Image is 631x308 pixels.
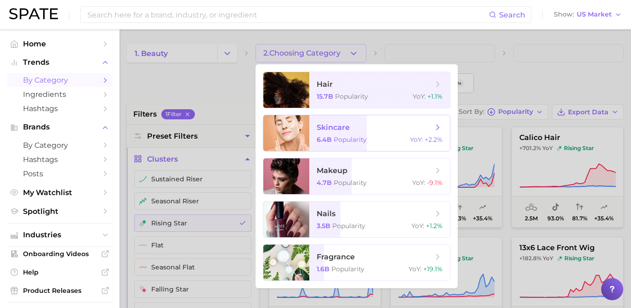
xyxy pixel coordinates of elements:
input: Search here for a brand, industry, or ingredient [86,7,489,22]
span: fragrance [317,252,355,261]
span: YoY : [413,92,426,101]
span: Popularity [331,265,364,273]
span: +1.2% [426,222,443,230]
span: YoY : [410,135,423,144]
span: My Watchlist [23,188,97,197]
a: Help [7,265,112,279]
span: +2.2% [425,135,443,144]
span: Product Releases [23,286,97,295]
span: hair [317,80,333,89]
span: 3.5b [317,222,330,230]
span: Ingredients [23,90,97,99]
span: by Category [23,76,97,84]
button: ShowUS Market [551,9,624,21]
span: 4.7b [317,179,332,187]
span: Hashtags [23,104,97,113]
span: Trends [23,58,97,67]
a: Ingredients [7,87,112,101]
a: by Category [7,73,112,87]
a: My Watchlist [7,185,112,200]
ul: 2.Choosing Category [256,64,458,288]
span: Industries [23,231,97,239]
span: -9.1% [427,179,443,187]
span: Hashtags [23,155,97,164]
a: Home [7,37,112,51]
span: Popularity [334,135,367,144]
span: Posts [23,169,97,178]
a: Product Releases [7,284,112,297]
span: Popularity [334,179,367,187]
span: makeup [317,166,347,175]
span: Show [554,12,574,17]
span: YoY : [411,222,424,230]
a: Posts [7,167,112,181]
span: Brands [23,123,97,131]
span: by Category [23,141,97,150]
span: Search [499,11,525,19]
span: 6.4b [317,135,332,144]
span: YoY : [412,179,425,187]
span: YoY : [409,265,421,273]
a: Hashtags [7,152,112,167]
span: Popularity [335,92,368,101]
a: Spotlight [7,204,112,218]
span: Onboarding Videos [23,250,97,258]
span: +1.1% [427,92,443,101]
span: +19.1% [423,265,443,273]
span: US Market [577,12,612,17]
a: Hashtags [7,101,112,116]
span: nails [317,209,335,218]
img: SPATE [9,8,58,19]
a: by Category [7,138,112,152]
span: Spotlight [23,207,97,216]
span: Help [23,268,97,276]
span: 1.6b [317,265,330,273]
span: Popularity [332,222,365,230]
span: 15.7b [317,92,333,101]
span: skincare [317,123,350,132]
span: Home [23,39,97,48]
button: Brands [7,120,112,134]
button: Trends [7,56,112,69]
button: Industries [7,228,112,242]
a: Onboarding Videos [7,247,112,261]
